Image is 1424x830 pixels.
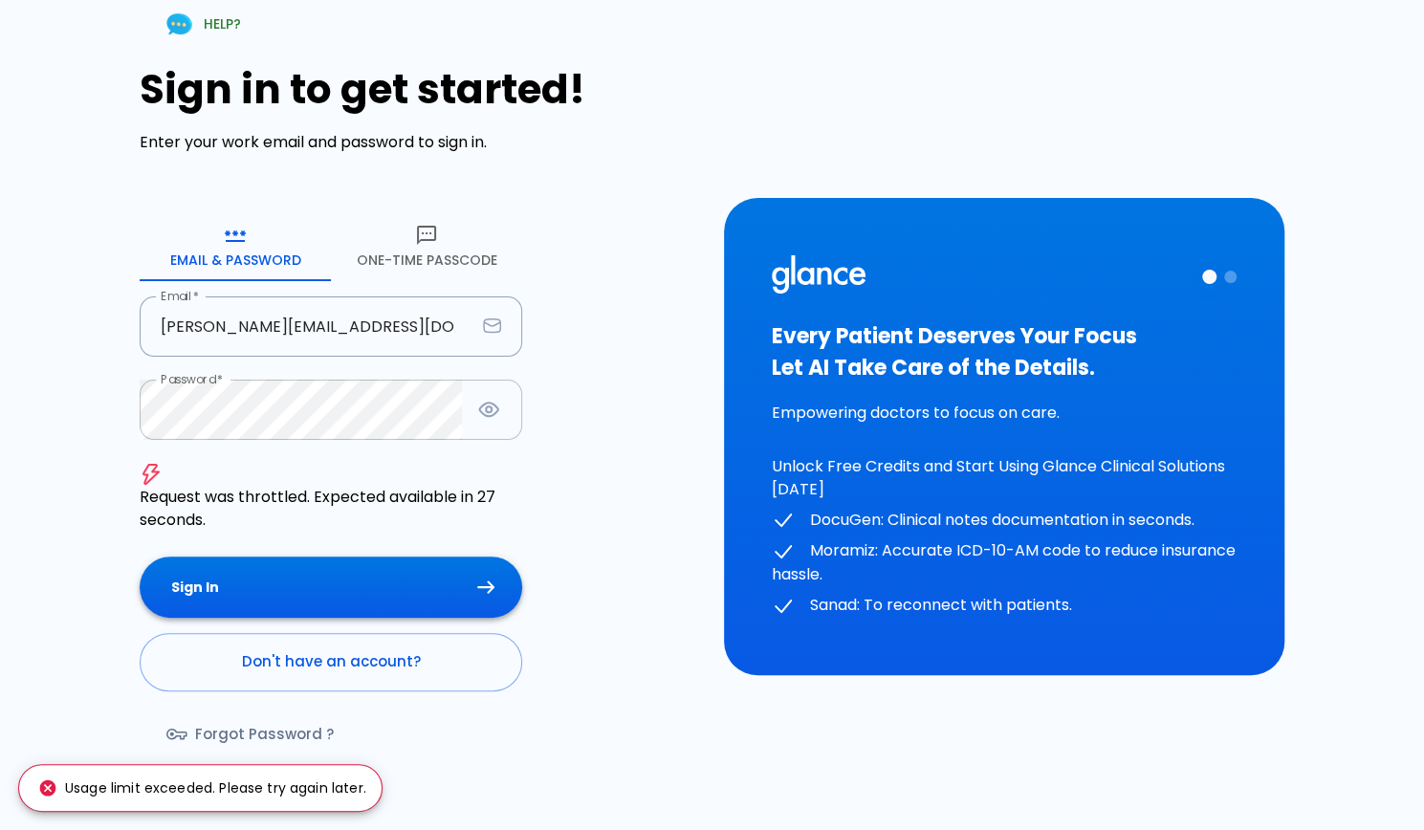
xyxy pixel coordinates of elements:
p: Unlock Free Credits and Start Using Glance Clinical Solutions [DATE] [772,455,1237,501]
button: One-Time Passcode [331,212,522,281]
img: Chat Support [163,8,196,41]
p: Request was throttled. Expected available in 27 seconds. [140,486,522,532]
div: Usage limit exceeded. Please try again later. [38,771,366,805]
label: Password [161,371,223,387]
button: Email & Password [140,212,331,281]
p: Sanad: To reconnect with patients. [772,594,1237,618]
button: Sign In [140,557,522,619]
p: Enter your work email and password to sign in. [140,131,700,154]
h1: Sign in to get started! [140,66,700,113]
h3: Every Patient Deserves Your Focus Let AI Take Care of the Details. [772,320,1237,383]
p: DocuGen: Clinical notes documentation in seconds. [772,509,1237,533]
a: Don't have an account? [140,633,522,690]
p: Moramiz: Accurate ICD-10-AM code to reduce insurance hassle. [772,539,1237,586]
p: Empowering doctors to focus on care. [772,402,1237,425]
a: Forgot Password ? [140,707,364,762]
label: Email [161,288,199,304]
input: dr.ahmed@clinic.com [140,296,475,357]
